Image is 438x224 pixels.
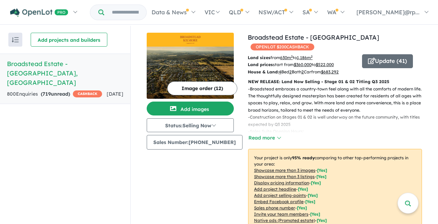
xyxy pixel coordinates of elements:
img: sort.svg [12,37,19,42]
span: [ Yes ] [298,186,308,192]
u: 2 [301,69,304,74]
span: [ Yes ] [297,205,307,210]
span: [ Yes ] [308,193,318,198]
b: Land prices [248,62,273,67]
input: Try estate name, suburb, builder or developer [106,5,145,20]
span: OPENLOT $ 200 CASHBACK [251,43,314,50]
u: Add project selling-points [254,193,306,198]
button: Status:Selling Now [147,118,234,132]
b: Land sizes [248,55,270,60]
u: Embed Facebook profile [254,199,303,204]
u: Sales phone number [254,205,295,210]
span: [ Yes ] [316,174,326,179]
span: [ Yes ] [305,199,315,204]
button: Add projects and builders [31,33,107,47]
strong: ( unread) [41,91,70,97]
u: Add project headline [254,186,296,192]
u: 2 [289,69,292,74]
span: [DATE] [107,91,123,97]
a: Broadstead Estate - [GEOGRAPHIC_DATA] [248,33,379,41]
p: - Sales Suite Opening Hours: [DATE] - [DATE], 11am - 5pm [248,128,428,142]
span: [ Yes ] [310,211,320,217]
u: 1,186 m [297,55,313,60]
h5: Broadstead Estate - [GEOGRAPHIC_DATA] , [GEOGRAPHIC_DATA] [7,59,123,87]
img: Openlot PRO Logo White [10,8,68,17]
p: start from [248,61,357,68]
span: to [293,55,313,60]
u: Showcase more than 3 listings [254,174,315,179]
p: NEW RELEASE: Land Now Selling - Stage 01 & 02 Titling Q3 2025 [248,78,422,85]
u: Display pricing information [254,180,309,185]
span: [PERSON_NAME]@rp... [356,9,420,16]
a: Broadstead Estate - Kilmore LogoBroadstead Estate - Kilmore [147,33,234,99]
sup: 2 [291,55,293,58]
button: Add images [147,102,234,115]
span: CASHBACK [73,90,102,97]
p: - Broadstead embraces a country-town feel along with all the comforts of modern life. The thought... [248,86,428,114]
u: 4 [279,69,281,74]
u: $ 360,000 [294,62,312,67]
img: Broadstead Estate - Kilmore Logo [149,35,231,44]
p: - Construction on Stages 01 & 02 is well underway on the future community, with titles expected b... [248,114,428,128]
b: House & Land: [248,69,279,74]
button: Update (41) [362,54,413,68]
span: 719 [43,91,51,97]
u: Invite your team members [254,211,308,217]
span: [ Yes ] [311,180,321,185]
p: Bed Bath Car from [248,69,357,75]
sup: 2 [311,55,313,58]
span: to [312,62,334,67]
div: 800 Enquir ies [7,90,102,98]
button: Read more [248,134,281,142]
u: 630 m [280,55,293,60]
u: Native ads (Promoted estate) [254,218,315,223]
img: Broadstead Estate - Kilmore [147,47,234,99]
button: Sales Number:[PHONE_NUMBER] [147,135,243,150]
b: 95 % ready [292,155,315,160]
button: Image order (12) [167,81,237,95]
span: [ Yes ] [317,168,327,173]
span: [Yes] [317,218,327,223]
p: from [248,54,357,61]
u: Showcase more than 3 images [254,168,315,173]
u: $ 522,000 [316,62,334,67]
u: $ 683,292 [321,69,339,74]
